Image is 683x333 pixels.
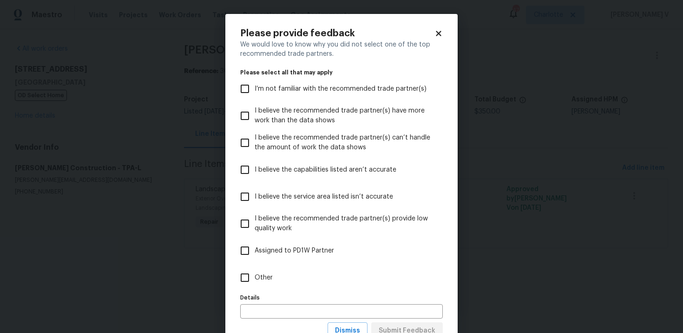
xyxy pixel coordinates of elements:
[240,295,443,300] label: Details
[255,165,396,175] span: I believe the capabilities listed aren’t accurate
[255,273,273,283] span: Other
[255,106,435,126] span: I believe the recommended trade partner(s) have more work than the data shows
[240,29,434,38] h2: Please provide feedback
[255,192,393,202] span: I believe the service area listed isn’t accurate
[255,214,435,233] span: I believe the recommended trade partner(s) provide low quality work
[255,84,427,94] span: I’m not familiar with the recommended trade partner(s)
[240,70,443,75] legend: Please select all that may apply
[255,246,334,256] span: Assigned to PD1W Partner
[255,133,435,153] span: I believe the recommended trade partner(s) can’t handle the amount of work the data shows
[240,40,443,59] div: We would love to know why you did not select one of the top recommended trade partners.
